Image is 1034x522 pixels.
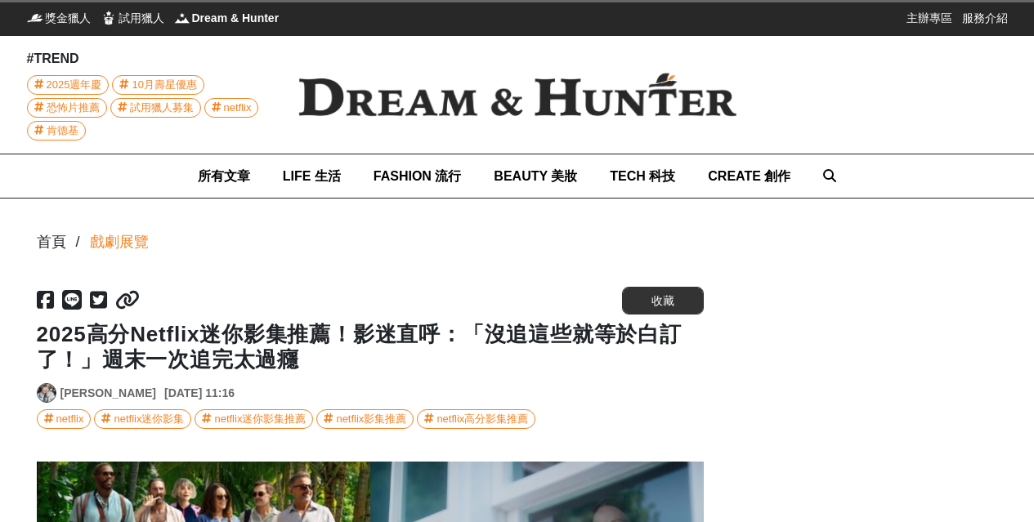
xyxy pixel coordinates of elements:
[38,384,56,402] img: Avatar
[374,169,462,183] span: FASHION 流行
[174,10,280,26] a: Dream & HunterDream & Hunter
[417,409,535,429] a: netflix高分影集推薦
[198,169,250,183] span: 所有文章
[60,385,156,402] a: [PERSON_NAME]
[195,409,313,429] a: netflix迷你影集推薦
[94,409,191,429] a: netflix迷你影集
[224,99,252,117] span: netflix
[272,47,763,143] img: Dream & Hunter
[708,169,790,183] span: CREATE 創作
[198,154,250,198] a: 所有文章
[610,169,675,183] span: TECH 科技
[27,75,110,95] a: 2025週年慶
[132,76,196,94] span: 10月壽星優惠
[962,10,1008,26] a: 服務介紹
[27,121,86,141] a: 肯德基
[47,99,100,117] span: 恐怖片推薦
[336,410,406,428] div: netflix影集推薦
[119,10,164,26] span: 試用獵人
[610,154,675,198] a: TECH 科技
[112,75,204,95] a: 10月壽星優惠
[374,154,462,198] a: FASHION 流行
[316,409,414,429] a: netflix影集推薦
[283,154,341,198] a: LIFE 生活
[76,231,80,253] div: /
[708,154,790,198] a: CREATE 創作
[47,76,102,94] span: 2025週年慶
[37,409,92,429] a: netflix
[45,10,91,26] span: 獎金獵人
[204,98,259,118] a: netflix
[494,154,577,198] a: BEAUTY 美妝
[622,287,704,315] button: 收藏
[27,49,272,69] div: #TREND
[101,10,117,26] img: 試用獵人
[37,322,704,373] h1: 2025高分Netflix迷你影集推薦！影迷直呼：「沒追這些就等於白訂了！」週末一次追完太過癮
[37,383,56,403] a: Avatar
[90,231,149,253] a: 戲劇展覽
[283,169,341,183] span: LIFE 生活
[130,99,194,117] span: 試用獵人募集
[174,10,190,26] img: Dream & Hunter
[192,10,280,26] span: Dream & Hunter
[214,410,306,428] div: netflix迷你影集推薦
[114,410,184,428] div: netflix迷你影集
[56,410,84,428] div: netflix
[27,10,91,26] a: 獎金獵人獎金獵人
[101,10,164,26] a: 試用獵人試用獵人
[37,231,66,253] div: 首頁
[27,10,43,26] img: 獎金獵人
[47,122,78,140] span: 肯德基
[494,169,577,183] span: BEAUTY 美妝
[164,385,235,402] div: [DATE] 11:16
[110,98,201,118] a: 試用獵人募集
[906,10,952,26] a: 主辦專區
[27,98,107,118] a: 恐怖片推薦
[436,410,528,428] div: netflix高分影集推薦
